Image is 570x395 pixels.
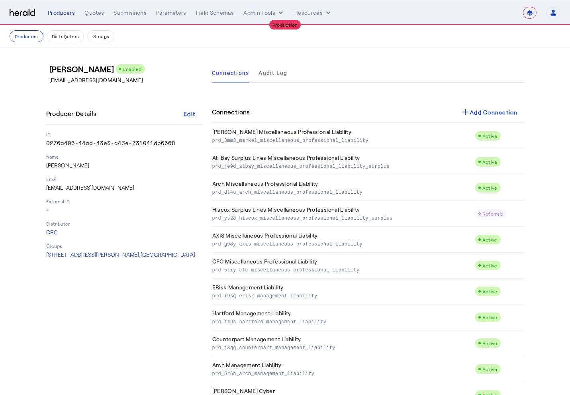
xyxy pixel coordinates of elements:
span: Connections [212,70,249,76]
div: Producers [48,9,75,17]
span: Referred [482,211,503,216]
span: Active [482,340,498,346]
div: Production [269,20,301,29]
div: Edit [184,110,195,118]
span: Audit Log [259,70,287,76]
button: internal dropdown menu [243,9,285,17]
p: ID [46,131,202,138]
h3: [PERSON_NAME] [49,63,206,75]
img: Herald Logo [10,9,35,17]
td: Counterpart Management Liability [212,330,475,356]
a: Audit Log [259,63,287,83]
h4: Producer Details [46,109,100,118]
span: Active [482,289,498,294]
p: prd_5tiy_cfc_miscellaneous_professional_liability [212,265,472,273]
p: [EMAIL_ADDRESS][DOMAIN_NAME] [46,184,202,192]
td: [PERSON_NAME] Miscellaneous Professional Liability [212,123,475,149]
button: Resources dropdown menu [294,9,332,17]
button: Edit [177,106,202,121]
td: AXIS Miscellaneous Professional Liability [212,227,475,253]
p: Groups [46,243,202,249]
td: Hartford Management Liability [212,305,475,330]
td: CFC Miscellaneous Professional Liability [212,253,475,279]
span: Active [482,263,498,268]
span: Active [482,185,498,191]
div: Parameters [156,9,186,17]
p: Name [46,153,202,160]
p: prd_je9d_atbay_miscellaneous_professional_liability_surplus [212,162,472,170]
span: Enabled [123,66,142,72]
p: prd_ys28_hiscox_miscellaneous_professional_liability_surplus [212,214,472,222]
p: CRC [46,228,202,236]
button: Groups [87,30,114,42]
td: Hiscox Surplus Lines Miscellaneous Professional Liability [212,201,475,227]
p: prd_5r6h_arch_management_liability [212,369,472,377]
button: Distributors [47,30,84,42]
span: Active [482,159,498,165]
h4: Connections [212,107,250,117]
span: Active [482,237,498,242]
p: External ID [46,198,202,204]
span: [STREET_ADDRESS][PERSON_NAME], [GEOGRAPHIC_DATA] [46,251,195,258]
p: - [46,206,202,214]
p: prd_g98y_axis_miscellaneous_professional_liability [212,240,472,248]
p: [PERSON_NAME] [46,161,202,169]
p: prd_tt9s_hartford_management_liability [212,317,472,325]
td: At-Bay Surplus Lines Miscellaneous Professional Liability [212,149,475,175]
div: Submissions [114,9,147,17]
p: prd_3mm3_markel_miscellaneous_professional_liability [212,136,472,144]
div: Quotes [84,9,104,17]
button: Producers [10,30,43,42]
td: Arch Management Liability [212,356,475,382]
p: 0276a406-44ad-43e3-a43e-731041db6668 [46,139,202,147]
div: Add Connection [460,107,518,117]
p: prd_i9sq_erisk_management_liability [212,291,472,299]
p: prd_dt4u_arch_miscellaneous_professional_liability [212,188,472,196]
mat-icon: add [460,107,470,117]
p: Email [46,176,202,182]
button: Add Connection [454,105,524,119]
a: Connections [212,63,249,83]
p: Distributor [46,220,202,227]
td: Arch Miscellaneous Professional Liability [212,175,475,201]
p: prd_j3qq_counterpart_management_liability [212,343,472,351]
span: Active [482,314,498,320]
p: [EMAIL_ADDRESS][DOMAIN_NAME] [49,76,206,84]
div: Field Schemas [196,9,234,17]
span: Active [482,133,498,139]
td: ERisk Management Liability [212,279,475,305]
span: Active [482,366,498,372]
